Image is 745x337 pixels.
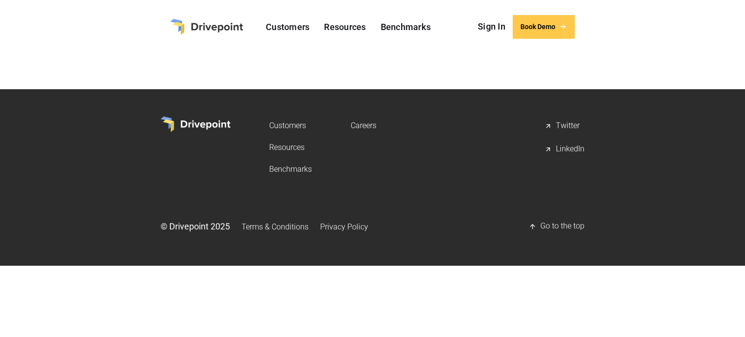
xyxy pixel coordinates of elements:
[319,19,371,34] a: Resources
[556,144,584,155] div: LinkedIn
[544,116,584,136] a: Twitter
[529,217,584,236] a: Go to the top
[520,23,555,31] div: Book Demo
[513,15,575,39] a: Book Demo
[544,140,584,159] a: LinkedIn
[540,221,584,232] div: Go to the top
[269,116,312,134] a: Customers
[556,120,580,132] div: Twitter
[269,138,312,156] a: Resources
[320,218,368,236] a: Privacy Policy
[261,19,314,34] a: Customers
[161,220,230,232] div: © Drivepoint 2025
[473,19,510,34] a: Sign In
[170,19,243,35] a: home
[242,218,308,236] a: Terms & Conditions
[269,160,312,178] a: Benchmarks
[376,19,436,34] a: Benchmarks
[351,116,376,134] a: Careers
